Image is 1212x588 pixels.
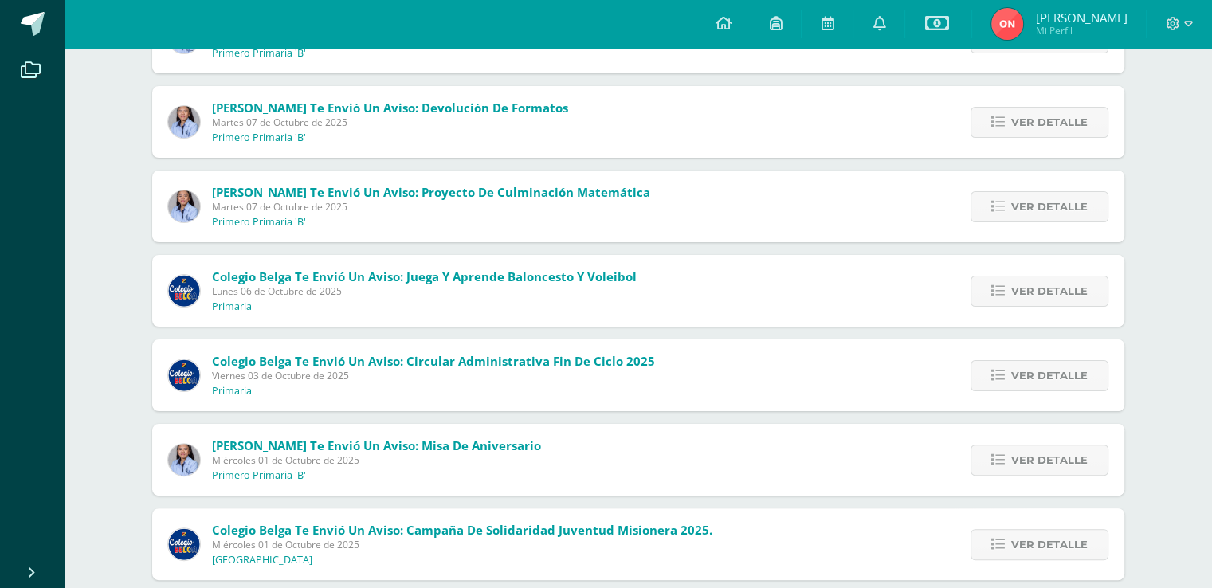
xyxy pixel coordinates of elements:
img: ec92e4375ac7f26c75a4ee24163246de.png [991,8,1023,40]
span: Viernes 03 de Octubre de 2025 [212,369,655,382]
span: [PERSON_NAME] te envió un aviso: Misa de aniversario [212,437,541,453]
span: Colegio Belga te envió un aviso: Juega y aprende baloncesto y voleibol [212,269,637,284]
span: Martes 07 de Octubre de 2025 [212,116,568,129]
img: 919ad801bb7643f6f997765cf4083301.png [168,528,200,560]
span: Ver detalle [1011,192,1088,221]
p: Primaria [212,300,252,313]
span: Lunes 06 de Octubre de 2025 [212,284,637,298]
img: cd70970ff989681eb4d9716f04c67d2c.png [168,106,200,138]
span: Ver detalle [1011,276,1088,306]
span: Miércoles 01 de Octubre de 2025 [212,538,712,551]
p: Primero Primaria 'B' [212,47,306,60]
span: Colegio Belga te envió un aviso: Campaña de Solidaridad Juventud Misionera 2025. [212,522,712,538]
p: Primero Primaria 'B' [212,469,306,482]
span: [PERSON_NAME] te envió un aviso: Proyecto de culminación Matemática [212,184,650,200]
p: [GEOGRAPHIC_DATA] [212,554,312,566]
span: Martes 07 de Octubre de 2025 [212,200,650,214]
span: Ver detalle [1011,361,1088,390]
img: 919ad801bb7643f6f997765cf4083301.png [168,359,200,391]
span: Colegio Belga te envió un aviso: Circular Administrativa Fin de Ciclo 2025 [212,353,655,369]
span: Miércoles 01 de Octubre de 2025 [212,453,541,467]
img: cd70970ff989681eb4d9716f04c67d2c.png [168,190,200,222]
span: [PERSON_NAME] te envió un aviso: Devolución de formatos [212,100,568,116]
span: Mi Perfil [1035,24,1127,37]
span: [PERSON_NAME] [1035,10,1127,25]
span: Ver detalle [1011,530,1088,559]
p: Primaria [212,385,252,398]
span: Ver detalle [1011,445,1088,475]
p: Primero Primaria 'B' [212,216,306,229]
p: Primero Primaria 'B' [212,131,306,144]
span: Ver detalle [1011,108,1088,137]
img: 919ad801bb7643f6f997765cf4083301.png [168,275,200,307]
img: cd70970ff989681eb4d9716f04c67d2c.png [168,444,200,476]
